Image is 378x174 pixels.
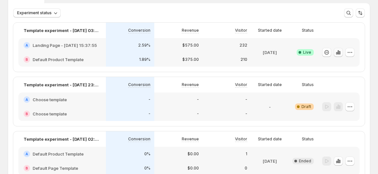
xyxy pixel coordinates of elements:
p: Started date [258,136,282,142]
h2: Default Product Template [33,151,84,157]
p: Visitor [235,82,247,87]
p: - [245,97,247,102]
p: Visitor [235,28,247,33]
p: $0.00 [188,166,199,171]
p: Status [302,28,314,33]
p: Conversion [128,136,150,142]
p: - [197,111,199,116]
h2: Choose template [33,111,67,117]
span: Ended [299,158,311,164]
h2: Default Product Template [33,56,84,63]
p: Revenue [182,136,199,142]
p: 2.59% [138,43,150,48]
p: Revenue [182,82,199,87]
p: 1.89% [139,57,150,62]
h2: B [26,166,28,170]
p: Template experiment - [DATE] 23:35:10 [24,82,101,88]
p: - [148,111,150,116]
p: [DATE] [263,158,277,164]
h2: Default Page Template [33,165,78,171]
p: 232 [240,43,247,48]
p: Template experiment - [DATE] 03:55:14 [24,27,101,34]
p: 0% [144,166,150,171]
p: Status [302,136,314,142]
h2: B [26,112,28,116]
span: Experiment status [17,10,52,16]
h2: A [26,43,28,47]
h2: Landing Page - [DATE] 15:37:55 [33,42,97,49]
h2: Choose template [33,96,67,103]
p: $375.00 [182,57,199,62]
p: $575.00 [182,43,199,48]
p: Conversion [128,28,150,33]
span: Draft [301,104,311,109]
p: 0 [245,166,247,171]
button: Sort the results [356,8,365,17]
p: 1 [246,151,247,157]
p: Status [302,82,314,87]
span: Live [303,50,311,55]
p: - [245,111,247,116]
p: Conversion [128,82,150,87]
p: Started date [258,28,282,33]
button: Experiment status [13,8,61,17]
p: $0.00 [188,151,199,157]
h2: B [26,58,28,61]
p: 0% [144,151,150,157]
p: 210 [240,57,247,62]
p: [DATE] [263,49,277,56]
h2: A [26,152,28,156]
p: - [269,103,271,110]
p: Started date [258,82,282,87]
p: - [197,97,199,102]
p: Revenue [182,28,199,33]
h2: A [26,98,28,102]
p: Template experiment - [DATE] 02:31:55 [24,136,101,142]
p: Visitor [235,136,247,142]
p: - [148,97,150,102]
